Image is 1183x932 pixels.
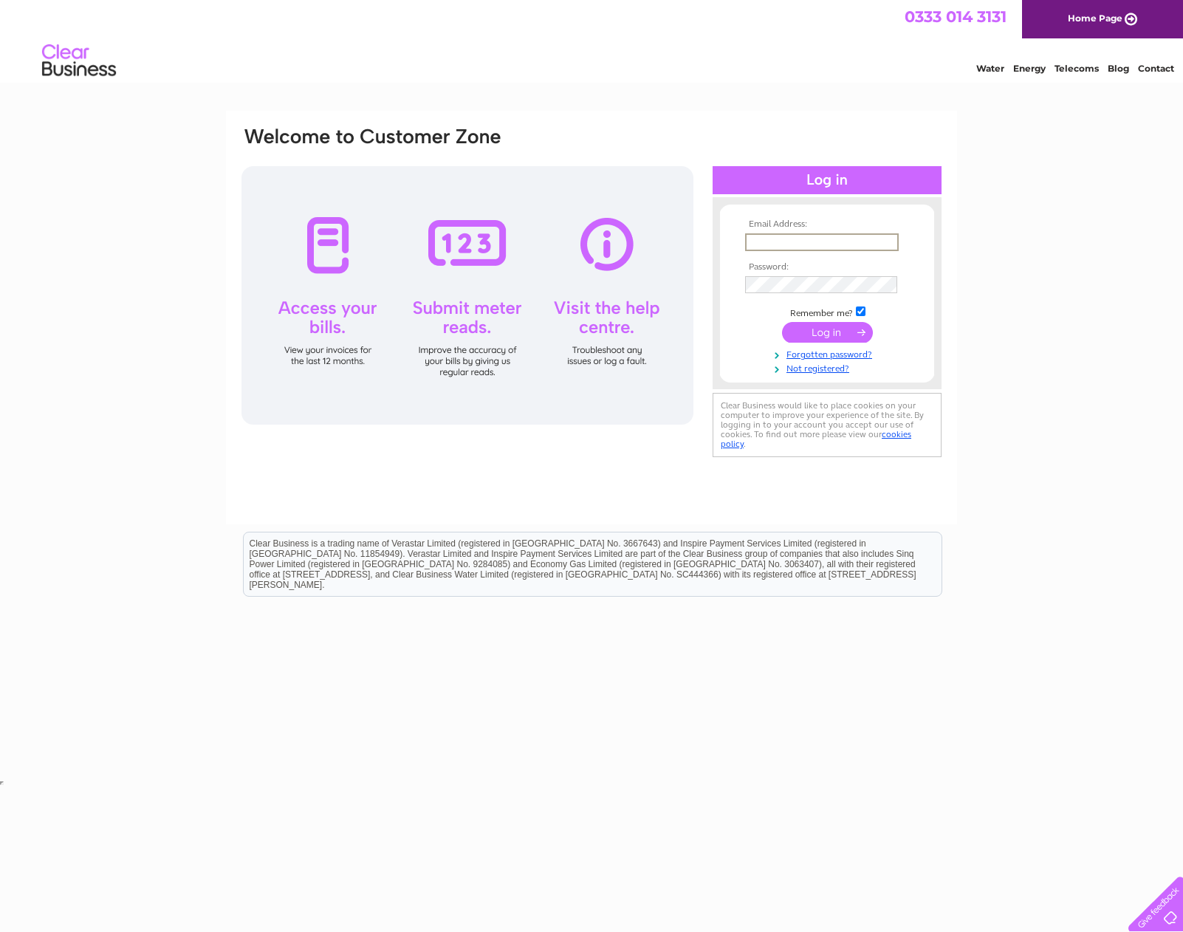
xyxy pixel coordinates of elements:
[741,262,913,273] th: Password:
[713,393,942,457] div: Clear Business would like to place cookies on your computer to improve your experience of the sit...
[721,429,911,449] a: cookies policy
[976,63,1004,74] a: Water
[41,38,117,83] img: logo.png
[741,304,913,319] td: Remember me?
[745,346,913,360] a: Forgotten password?
[745,360,913,374] a: Not registered?
[1108,63,1129,74] a: Blog
[244,8,942,72] div: Clear Business is a trading name of Verastar Limited (registered in [GEOGRAPHIC_DATA] No. 3667643...
[1138,63,1174,74] a: Contact
[1013,63,1046,74] a: Energy
[741,219,913,230] th: Email Address:
[782,322,873,343] input: Submit
[905,7,1007,26] a: 0333 014 3131
[1055,63,1099,74] a: Telecoms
